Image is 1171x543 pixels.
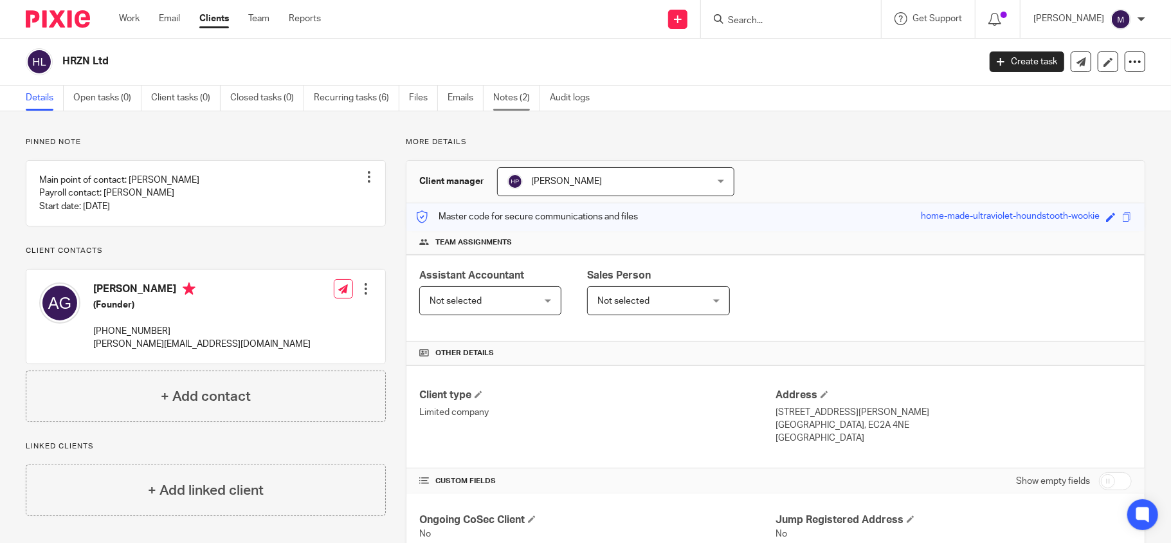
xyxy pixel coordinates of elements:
label: Show empty fields [1016,475,1090,488]
span: Get Support [912,14,962,23]
a: Audit logs [550,86,599,111]
a: Details [26,86,64,111]
p: [GEOGRAPHIC_DATA] [776,432,1132,445]
h4: [PERSON_NAME] [93,282,311,299]
p: Master code for secure communications and files [416,210,638,223]
img: Pixie [26,10,90,28]
span: [PERSON_NAME] [531,177,602,186]
input: Search [727,15,842,27]
a: Email [159,12,180,25]
span: No [419,529,431,538]
a: Recurring tasks (6) [314,86,399,111]
p: [PERSON_NAME] [1033,12,1104,25]
div: home-made-ultraviolet-houndstooth-wookie [921,210,1100,225]
p: [PHONE_NUMBER] [93,325,311,338]
p: Pinned note [26,137,386,147]
p: [PERSON_NAME][EMAIL_ADDRESS][DOMAIN_NAME] [93,338,311,351]
span: Other details [435,348,494,358]
a: Notes (2) [493,86,540,111]
p: Client contacts [26,246,386,256]
span: Not selected [597,297,649,306]
img: svg%3E [507,174,523,189]
i: Primary [183,282,195,295]
p: [STREET_ADDRESS][PERSON_NAME] [776,406,1132,419]
p: Limited company [419,406,776,419]
p: [GEOGRAPHIC_DATA], EC2A 4NE [776,419,1132,432]
h3: Client manager [419,175,484,188]
h4: Address [776,389,1132,402]
a: Reports [289,12,321,25]
img: svg%3E [1111,9,1131,30]
h4: Ongoing CoSec Client [419,513,776,527]
h4: Client type [419,389,776,402]
a: Client tasks (0) [151,86,221,111]
img: svg%3E [26,48,53,75]
h2: HRZN Ltd [62,55,789,68]
span: Team assignments [435,237,512,248]
img: svg%3E [39,282,80,324]
a: Create task [990,51,1064,72]
h4: + Add linked client [148,481,264,501]
p: Linked clients [26,441,386,452]
a: Clients [199,12,229,25]
h4: Jump Registered Address [776,513,1132,527]
span: No [776,529,787,538]
h4: CUSTOM FIELDS [419,476,776,486]
a: Files [409,86,438,111]
h4: + Add contact [161,387,251,407]
p: More details [406,137,1145,147]
a: Closed tasks (0) [230,86,304,111]
span: Assistant Accountant [419,270,524,281]
span: Sales Person [587,270,651,281]
a: Emails [448,86,484,111]
h5: (Founder) [93,299,311,311]
a: Work [119,12,140,25]
a: Team [248,12,269,25]
a: Open tasks (0) [73,86,141,111]
span: Not selected [430,297,482,306]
